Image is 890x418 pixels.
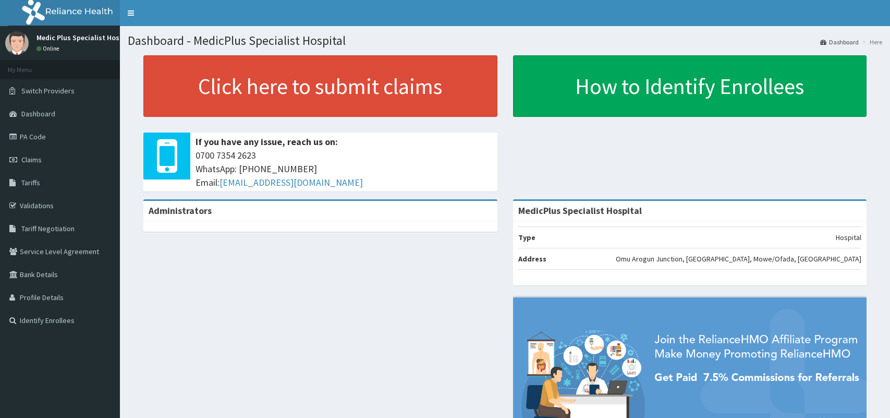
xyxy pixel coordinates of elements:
[860,38,882,46] li: Here
[21,178,40,187] span: Tariffs
[220,176,363,188] a: [EMAIL_ADDRESS][DOMAIN_NAME]
[21,224,75,233] span: Tariff Negotiation
[836,232,861,243] p: Hospital
[128,34,882,47] h1: Dashboard - MedicPlus Specialist Hospital
[196,136,338,148] b: If you have any issue, reach us on:
[5,31,29,55] img: User Image
[149,205,212,217] b: Administrators
[518,254,546,264] b: Address
[36,34,135,41] p: Medic Plus Specialist Hospital
[21,86,75,95] span: Switch Providers
[518,233,535,242] b: Type
[513,55,867,117] a: How to Identify Enrollees
[21,155,42,164] span: Claims
[196,149,492,189] span: 0700 7354 2623 WhatsApp: [PHONE_NUMBER] Email:
[36,45,62,52] a: Online
[820,38,859,46] a: Dashboard
[143,55,497,117] a: Click here to submit claims
[518,205,642,217] strong: MedicPlus Specialist Hospital
[21,109,55,118] span: Dashboard
[616,254,861,264] p: Omu Arogun Junction, [GEOGRAPHIC_DATA], Mowe/Ofada, [GEOGRAPHIC_DATA]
